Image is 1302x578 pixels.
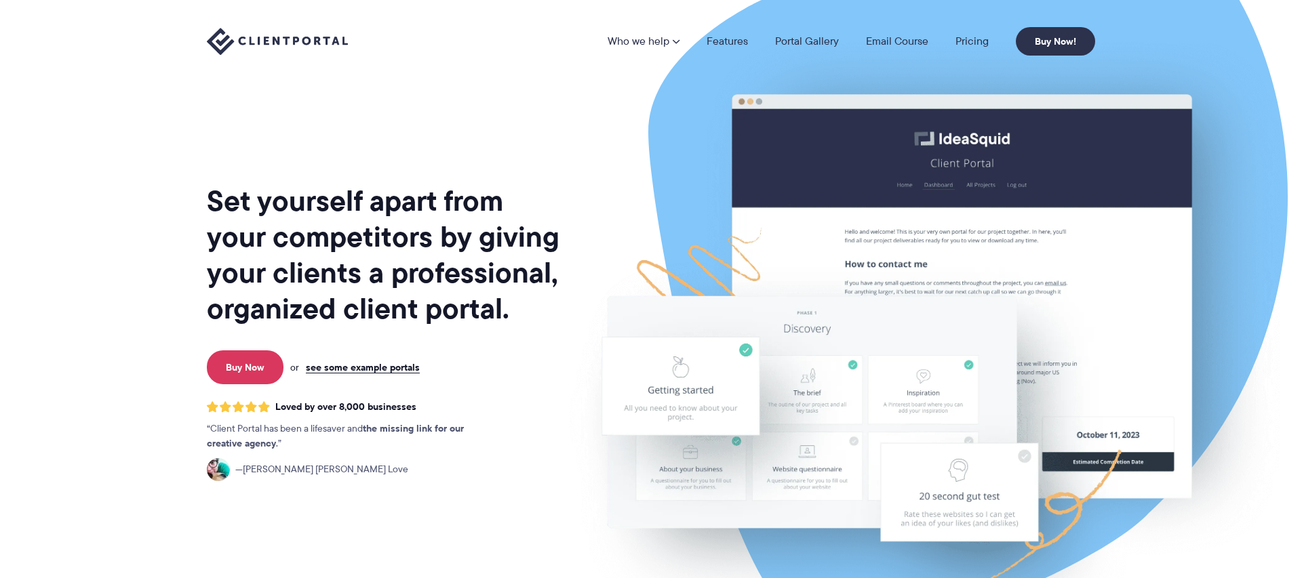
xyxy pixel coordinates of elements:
[306,361,420,373] a: see some example portals
[207,421,492,451] p: Client Portal has been a lifesaver and .
[866,36,928,47] a: Email Course
[235,462,408,477] span: [PERSON_NAME] [PERSON_NAME] Love
[207,350,283,384] a: Buy Now
[775,36,839,47] a: Portal Gallery
[207,421,464,451] strong: the missing link for our creative agency
[707,36,748,47] a: Features
[955,36,989,47] a: Pricing
[207,183,562,327] h1: Set yourself apart from your competitors by giving your clients a professional, organized client ...
[290,361,299,373] span: or
[608,36,679,47] a: Who we help
[1016,27,1095,56] a: Buy Now!
[275,401,416,413] span: Loved by over 8,000 businesses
